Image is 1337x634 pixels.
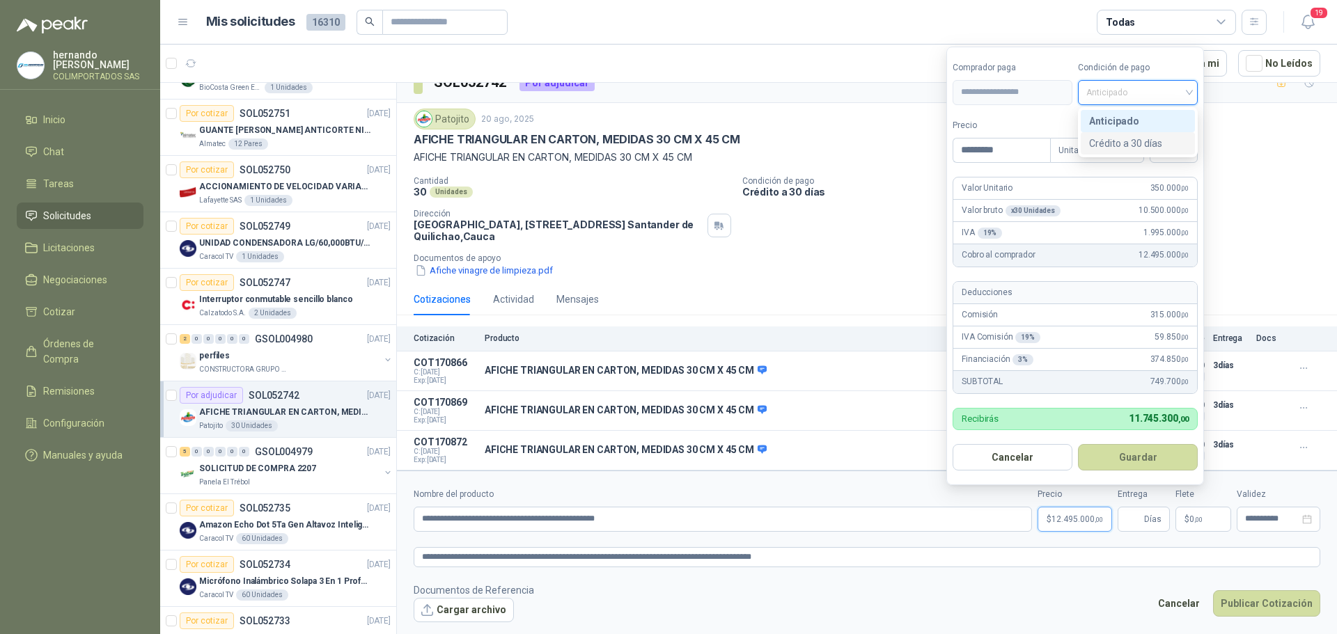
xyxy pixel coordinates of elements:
[17,17,88,33] img: Logo peakr
[1181,184,1189,192] span: ,00
[367,389,391,402] p: [DATE]
[1213,397,1248,413] p: 3 días
[1213,333,1248,343] p: Entrega
[43,112,65,127] span: Inicio
[236,251,284,262] div: 1 Unidades
[414,292,471,307] div: Cotizaciones
[240,616,290,626] p: SOL052733
[239,447,249,457] div: 0
[1078,61,1198,74] label: Condición de pago
[180,334,190,344] div: 2
[485,444,767,457] p: AFICHE TRIANGULAR EN CARTON, MEDIDAS 30 CM X 45 CM
[1213,590,1320,617] button: Publicar Cotización
[199,124,373,137] p: GUANTE [PERSON_NAME] ANTICORTE NIV 5 TALLA L
[255,447,313,457] p: GSOL004979
[1150,182,1189,195] span: 350.000
[962,375,1003,388] p: SUBTOTAL
[414,377,476,385] span: Exp: [DATE]
[199,251,233,262] p: Caracol TV
[1189,515,1203,523] span: 0
[1237,488,1320,501] label: Validez
[962,182,1012,195] p: Valor Unitario
[1089,113,1187,129] div: Anticipado
[199,575,373,588] p: Micrófono Inalámbrico Solapa 3 En 1 Profesional F11-2 X2
[17,171,143,197] a: Tareas
[1150,590,1207,617] button: Cancelar
[1295,10,1320,35] button: 19
[160,494,396,550] a: Por cotizarSOL052735[DATE] Company LogoAmazon Echo Dot 5Ta Gen Altavoz Inteligente Alexa AzulCara...
[306,14,345,31] span: 16310
[1213,436,1248,453] p: 3 días
[236,589,288,601] div: 60 Unidades
[17,52,44,79] img: Company Logo
[199,533,233,544] p: Caracol TV
[1238,50,1320,77] button: No Leídos
[414,408,476,416] span: C: [DATE]
[249,390,299,400] p: SOL052742
[1143,226,1189,239] span: 1.995.000
[485,333,1070,343] p: Producto
[191,447,202,457] div: 0
[1058,140,1136,161] span: Unitario
[17,138,143,165] a: Chat
[43,415,104,431] span: Configuración
[180,556,234,573] div: Por cotizar
[1139,204,1189,217] span: 10.500.000
[17,235,143,261] a: Licitaciones
[1150,375,1189,388] span: 749.700
[1012,354,1033,365] div: 3 %
[953,444,1072,470] button: Cancelar
[160,550,396,607] a: Por cotizarSOL052734[DATE] Company LogoMicrófono Inalámbrico Solapa 3 En 1 Profesional F11-2 X2Ca...
[1181,251,1189,259] span: ,00
[180,522,196,539] img: Company Logo
[1181,207,1189,214] span: ,00
[1256,333,1284,343] p: Docs
[742,186,1331,198] p: Crédito a 30 días
[180,331,393,375] a: 2 0 0 0 0 0 GSOL004980[DATE] Company LogoperfilesCONSTRUCTORA GRUPO FIP
[485,404,767,417] p: AFICHE TRIANGULAR EN CARTON, MEDIDAS 30 CM X 45 CM
[240,109,290,118] p: SOL052751
[414,436,476,447] p: COT170872
[1038,507,1112,532] p: $12.495.000,00
[1213,357,1248,374] p: 3 días
[203,334,214,344] div: 0
[414,368,476,377] span: C: [DATE]
[962,353,1033,366] p: Financiación
[367,333,391,346] p: [DATE]
[962,248,1035,262] p: Cobro al comprador
[1081,132,1195,154] div: Crédito a 30 días
[414,357,476,368] p: COT170866
[199,406,373,419] p: AFICHE TRIANGULAR EN CARTON, MEDIDAS 30 CM X 45 CM
[199,589,233,601] p: Caracol TV
[493,292,534,307] div: Actividad
[199,237,373,250] p: UNIDAD CONDENSADORA LG/60,000BTU/220V/R410A: I
[53,50,143,70] p: hernando [PERSON_NAME]
[1051,515,1103,523] span: 12.495.000
[199,138,226,150] p: Almatec
[240,165,290,175] p: SOL052750
[17,106,143,133] a: Inicio
[1118,488,1170,501] label: Entrega
[1175,488,1231,501] label: Flete
[1309,6,1329,19] span: 19
[962,308,998,322] p: Comisión
[180,127,196,144] img: Company Logo
[414,209,702,219] p: Dirección
[416,111,432,127] img: Company Logo
[430,187,473,198] div: Unidades
[180,161,234,178] div: Por cotizar
[1150,353,1189,366] span: 374.850
[414,397,476,408] p: COT170869
[962,331,1040,344] p: IVA Comisión
[953,119,1050,132] label: Precio
[215,447,226,457] div: 0
[180,466,196,482] img: Company Logo
[240,221,290,231] p: SOL052749
[199,477,250,488] p: Panela El Trébol
[1038,488,1112,501] label: Precio
[367,502,391,515] p: [DATE]
[180,612,234,629] div: Por cotizar
[365,17,375,26] span: search
[199,349,230,363] p: perfiles
[367,558,391,571] p: [DATE]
